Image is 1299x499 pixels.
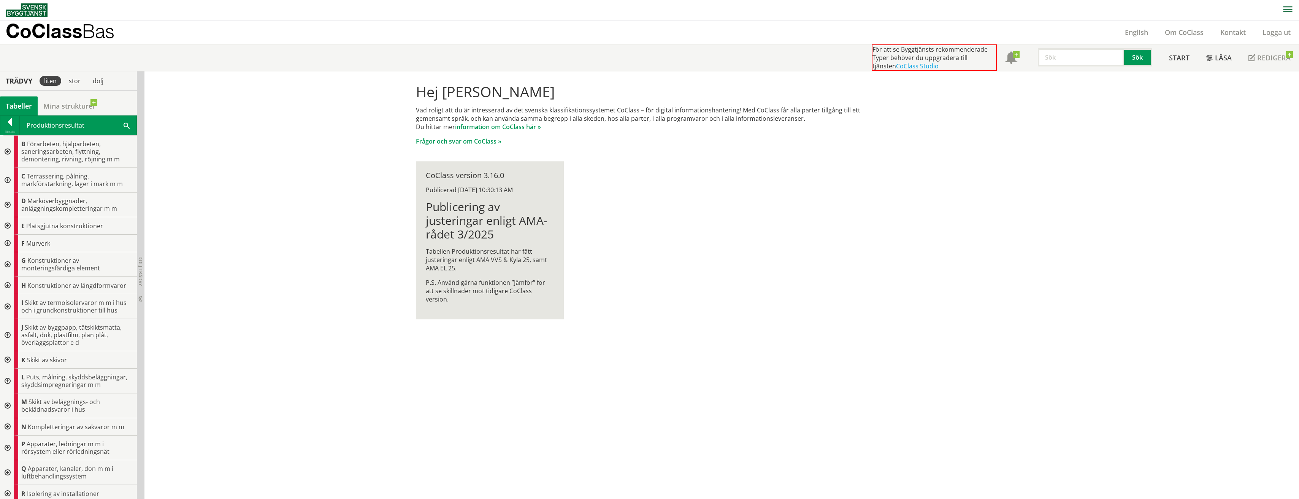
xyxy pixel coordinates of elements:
a: CoClassBas [6,21,131,44]
button: Sök [1124,48,1152,66]
p: CoClass [6,27,114,35]
span: L [21,373,25,381]
span: Redigera [1257,53,1291,62]
span: Skikt av beläggnings- och beklädnadsvaror i hus [21,398,100,414]
span: Puts, målning, skyddsbeläggningar, skyddsimpregneringar m m [21,373,127,389]
img: Svensk Byggtjänst [6,3,48,17]
span: G [21,256,26,265]
h1: Hej [PERSON_NAME] [416,83,883,100]
div: För att se Byggtjänsts rekommenderade Typer behöver du uppgradera till tjänsten [872,44,997,71]
span: M [21,398,27,406]
p: P.S. Använd gärna funktionen ”Jämför” för att se skillnader mot tidigare CoClass version. [426,278,554,303]
a: Läsa [1198,44,1240,71]
span: F [21,239,25,248]
h1: Publicering av justeringar enligt AMA-rådet 3/2025 [426,200,554,241]
a: Start [1161,44,1198,71]
div: stor [64,76,85,86]
a: Mina strukturer [38,96,101,115]
span: Terrassering, pålning, markförstärkning, lager i mark m m [21,172,123,188]
span: Kompletteringar av sakvaror m m [28,423,124,431]
p: Vad roligt att du är intresserad av det svenska klassifikationssystemet CoClass – för digital inf... [416,106,883,131]
a: Om CoClass [1156,28,1212,37]
a: Redigera [1240,44,1299,71]
span: I [21,298,23,307]
span: B [21,140,25,148]
span: J [21,323,23,332]
div: liten [40,76,61,86]
span: K [21,356,25,364]
span: Marköverbyggnader, anläggningskompletteringar m m [21,197,117,213]
span: Q [21,464,26,473]
span: D [21,197,26,205]
span: Skikt av skivor [27,356,67,364]
span: Läsa [1215,53,1232,62]
span: Apparater, kanaler, don m m i luftbehandlingssystem [21,464,113,480]
span: E [21,222,25,230]
input: Sök [1038,48,1124,66]
span: Förarbeten, hjälparbeten, saneringsarbeten, flyttning, demontering, rivning, röjning m m [21,140,120,163]
span: Murverk [26,239,50,248]
span: N [21,423,26,431]
span: Notifikationer [1005,52,1017,65]
span: R [21,490,25,498]
span: Konstruktioner av monteringsfärdiga element [21,256,100,272]
div: dölj [88,76,108,86]
div: Publicerad [DATE] 10:30:13 AM [426,186,554,194]
a: CoClass Studio [896,62,939,70]
a: English [1117,28,1156,37]
div: CoClass version 3.16.0 [426,171,554,180]
span: Skikt av byggpapp, tätskiktsmatta, asfalt, duk, plastfilm, plan plåt, överläggsplattor e d [21,323,122,347]
a: Logga ut [1254,28,1299,37]
span: P [21,440,25,448]
span: H [21,281,26,290]
span: Start [1169,53,1190,62]
div: Produktionsresultat [20,116,136,135]
div: Tillbaka [0,129,19,135]
span: Platsgjutna konstruktioner [26,222,103,230]
a: information om CoClass här » [455,123,541,131]
span: Bas [82,20,114,42]
span: Konstruktioner av längdformvaror [27,281,126,290]
span: Dölj trädvy [137,256,144,286]
a: Kontakt [1212,28,1254,37]
span: C [21,172,25,180]
span: Isolering av installationer [27,490,99,498]
span: Apparater, ledningar m m i rörsystem eller rörledningsnät [21,440,109,456]
p: Tabellen Produktionsresultat har fått justeringar enligt AMA VVS & Kyla 25, samt AMA EL 25. [426,247,554,272]
span: Sök i tabellen [124,121,130,129]
span: Skikt av termoisolervaror m m i hus och i grundkonstruktioner till hus [21,298,127,314]
div: Trädvy [2,77,36,85]
a: Frågor och svar om CoClass » [416,137,501,145]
